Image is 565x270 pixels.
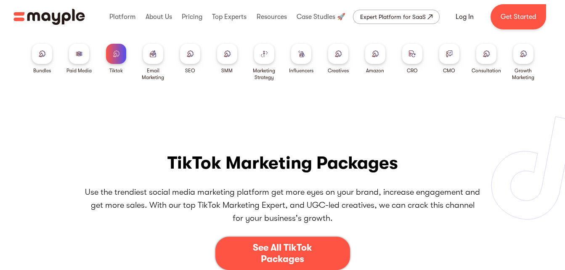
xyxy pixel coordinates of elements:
div: About Us [143,3,174,30]
a: Growth Marketing [508,44,538,81]
a: Consultation [472,44,501,74]
div: Paid Media [66,67,92,74]
img: Mayple logo [13,9,85,25]
a: Influencers [289,44,313,74]
div: Platform [107,3,138,30]
a: CMO [439,44,459,74]
div: Pricing [180,3,204,30]
div: Top Experts [210,3,249,30]
div: Expert Platform for SaaS [360,12,426,22]
a: See All TikTok Packages [215,237,350,270]
div: SEO [185,67,195,74]
p: Use the trendiest social media marketing platform get more eyes on your brand, increase engagemen... [85,185,480,225]
a: Creatives [328,44,349,74]
a: Log In [446,7,484,27]
div: Tiktok [109,67,123,74]
a: home [13,9,85,25]
div: Growth Marketing [508,67,538,81]
div: Bundles [33,67,51,74]
h1: TikTok Marketing Packages [167,152,398,173]
div: CMO [443,67,455,74]
div: See All TikTok Packages [241,242,324,265]
div: Influencers [289,67,313,74]
div: SMM [221,67,233,74]
div: Consultation [472,67,501,74]
div: Resources [255,3,289,30]
a: CRO [402,44,422,74]
div: Creatives [328,67,349,74]
div: CRO [407,67,418,74]
a: Tiktok [106,44,126,74]
a: Bundles [32,44,52,74]
div: Marketing Strategy [249,67,279,81]
a: Marketing Strategy [249,44,279,81]
div: Amazon [366,67,384,74]
a: SEO [180,44,200,74]
a: Paid Media [66,44,92,74]
div: Email Marketing [138,67,168,81]
a: SMM [217,44,237,74]
a: Get Started [491,4,546,29]
a: Expert Platform for SaaS [353,10,440,24]
a: Email Marketing [138,44,168,81]
a: Amazon [365,44,385,74]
